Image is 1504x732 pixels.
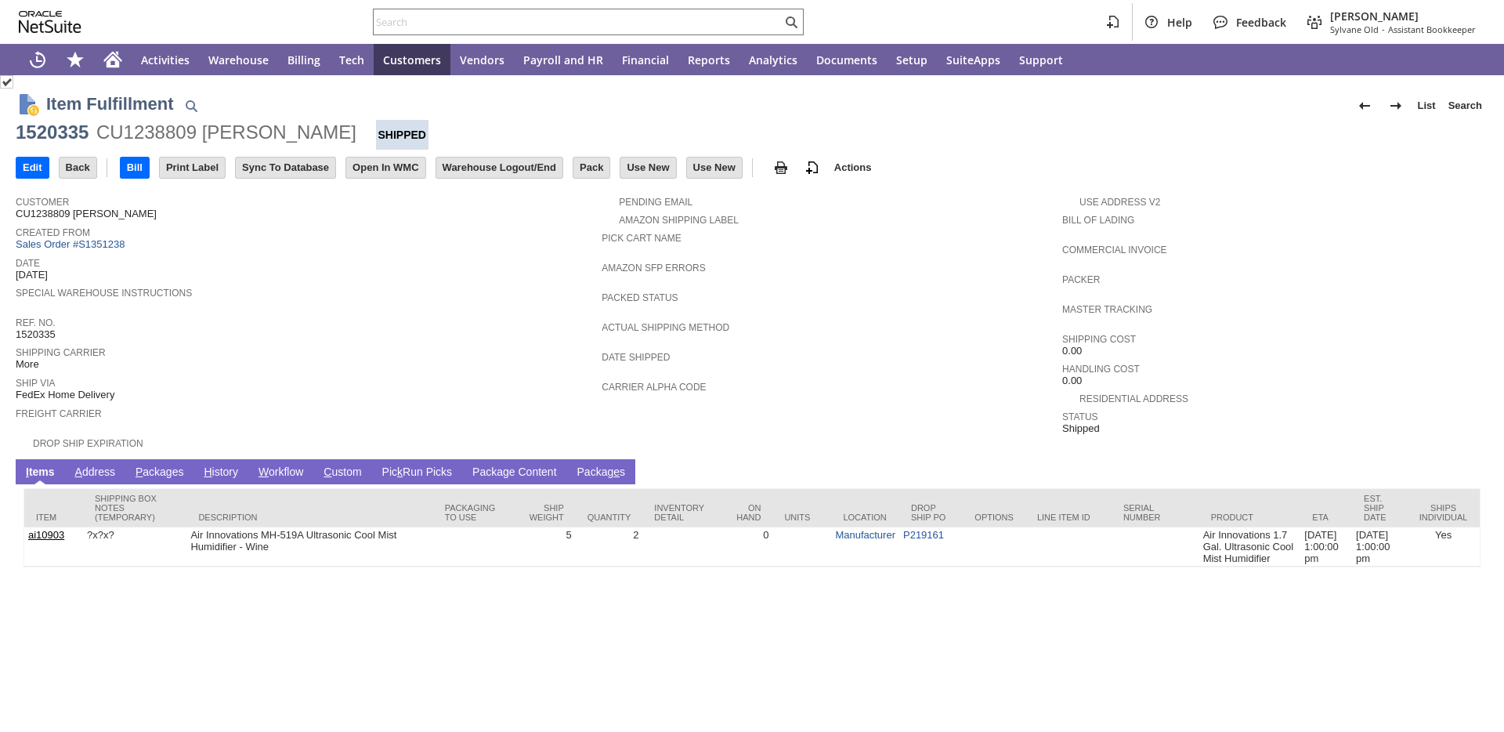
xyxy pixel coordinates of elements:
[1382,24,1385,35] span: -
[1312,513,1340,522] div: ETA
[1211,513,1289,522] div: Product
[722,527,773,567] td: 0
[324,466,331,478] span: C
[602,292,678,303] a: Packed Status
[937,44,1010,75] a: SuiteApps
[132,466,188,480] a: Packages
[320,466,365,480] a: Custom
[887,44,937,75] a: Setup
[445,503,502,522] div: Packaging to Use
[1460,462,1479,481] a: Unrolled view on
[460,53,504,67] span: Vendors
[602,352,670,363] a: Date Shipped
[1079,197,1160,208] a: Use Address V2
[71,466,119,480] a: Address
[94,44,132,75] a: Home
[374,13,782,31] input: Search
[734,503,761,522] div: On Hand
[16,358,39,371] span: More
[1330,24,1379,35] span: Sylvane Old
[688,53,730,67] span: Reports
[16,258,40,269] a: Date
[16,158,49,178] input: Edit
[1079,393,1188,404] a: Residential Address
[182,96,201,115] img: Quick Find
[16,208,157,220] span: CU1238809 [PERSON_NAME]
[1442,93,1488,118] a: Search
[1412,93,1442,118] a: List
[587,513,631,522] div: Quantity
[784,513,819,522] div: Units
[258,466,269,478] span: W
[376,120,428,150] div: Shipped
[576,527,643,567] td: 2
[1300,527,1352,567] td: [DATE] 1:00:00 pm
[160,158,225,178] input: Print Label
[56,44,94,75] div: Shortcuts
[687,158,742,178] input: Use New
[1062,334,1136,345] a: Shipping Cost
[236,158,335,178] input: Sync To Database
[66,50,85,69] svg: Shortcuts
[186,527,432,567] td: Air Innovations MH-519A Ultrasonic Cool Mist Humidifier - Wine
[619,197,692,208] a: Pending Email
[1037,513,1100,522] div: Line Item ID
[573,158,609,178] input: Pack
[136,466,143,478] span: P
[803,158,822,177] img: add-record.svg
[525,503,563,522] div: Ship Weight
[26,466,29,478] span: I
[896,53,927,67] span: Setup
[1388,24,1476,35] span: Assistant Bookkeeper
[33,438,143,449] a: Drop Ship Expiration
[654,503,710,522] div: Inventory Detail
[346,158,425,178] input: Open In WMC
[678,44,739,75] a: Reports
[1199,527,1301,567] td: Air Innovations 1.7 Gal. Ultrasonic Cool Mist Humidifier
[16,269,48,281] span: [DATE]
[397,466,403,478] span: k
[36,513,71,522] div: Item
[1062,422,1100,435] span: Shipped
[1419,503,1468,522] div: Ships Individual
[200,466,242,480] a: History
[903,529,944,541] a: P219161
[503,466,509,478] span: g
[16,347,106,358] a: Shipping Carrier
[46,91,174,117] h1: Item Fulfillment
[16,120,89,145] div: 1520335
[523,53,603,67] span: Payroll and HR
[468,466,560,480] a: Package Content
[613,44,678,75] a: Financial
[16,197,69,208] a: Customer
[1062,411,1098,422] a: Status
[96,120,356,145] div: CU1238809 [PERSON_NAME]
[378,466,456,480] a: PickRun Picks
[816,53,877,67] span: Documents
[619,215,739,226] a: Amazon Shipping Label
[141,53,190,67] span: Activities
[83,527,186,567] td: ?x?x?
[121,158,149,178] input: Bill
[602,322,729,333] a: Actual Shipping Method
[255,466,307,480] a: Workflow
[602,263,705,274] a: Amazon SFP Errors
[1407,527,1480,567] td: Yes
[739,44,807,75] a: Analytics
[613,466,620,478] span: e
[946,53,1000,67] span: SuiteApps
[1236,15,1286,30] span: Feedback
[16,328,56,341] span: 1520335
[807,44,887,75] a: Documents
[450,44,514,75] a: Vendors
[1355,96,1374,115] img: Previous
[749,53,797,67] span: Analytics
[95,494,175,522] div: Shipping Box Notes (Temporary)
[28,50,47,69] svg: Recent Records
[204,466,211,478] span: H
[1062,215,1134,226] a: Bill Of Lading
[374,44,450,75] a: Customers
[339,53,364,67] span: Tech
[22,466,59,480] a: Items
[1062,375,1082,387] span: 0.00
